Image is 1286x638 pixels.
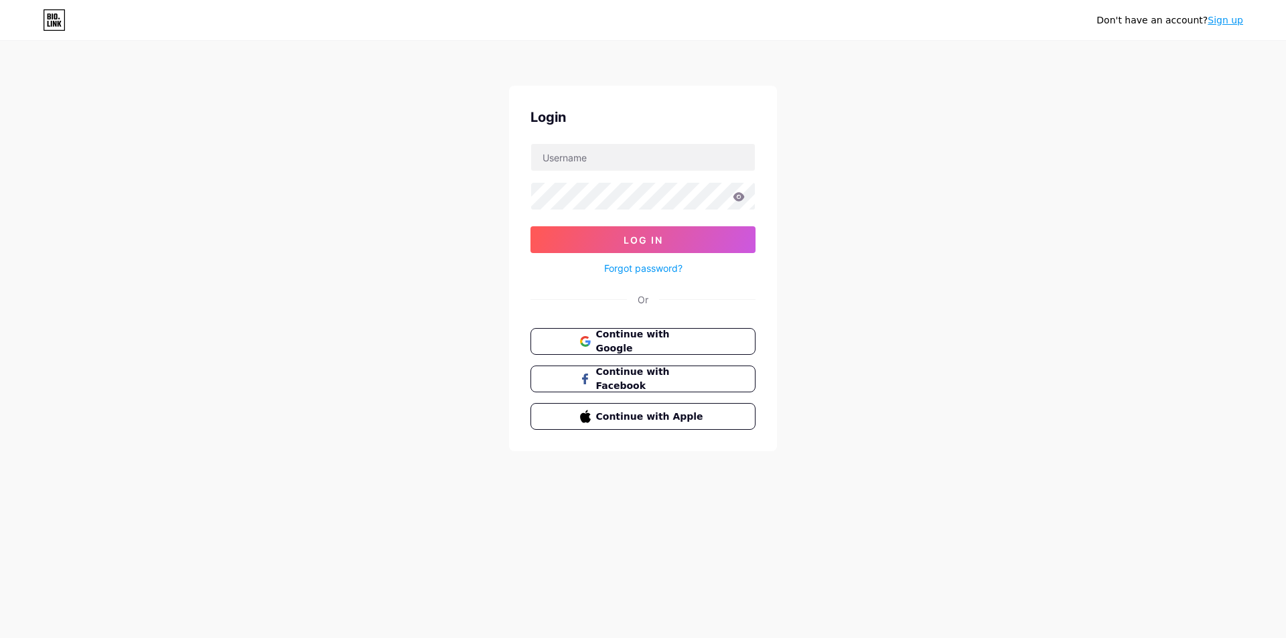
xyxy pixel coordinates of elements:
[604,261,683,275] a: Forgot password?
[531,144,755,171] input: Username
[638,293,648,307] div: Or
[530,366,756,392] button: Continue with Facebook
[596,327,707,355] span: Continue with Google
[1096,13,1243,27] div: Don't have an account?
[530,226,756,253] button: Log In
[530,328,756,355] button: Continue with Google
[624,234,663,246] span: Log In
[530,403,756,430] button: Continue with Apple
[530,107,756,127] div: Login
[596,410,707,424] span: Continue with Apple
[596,365,707,393] span: Continue with Facebook
[1208,15,1243,25] a: Sign up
